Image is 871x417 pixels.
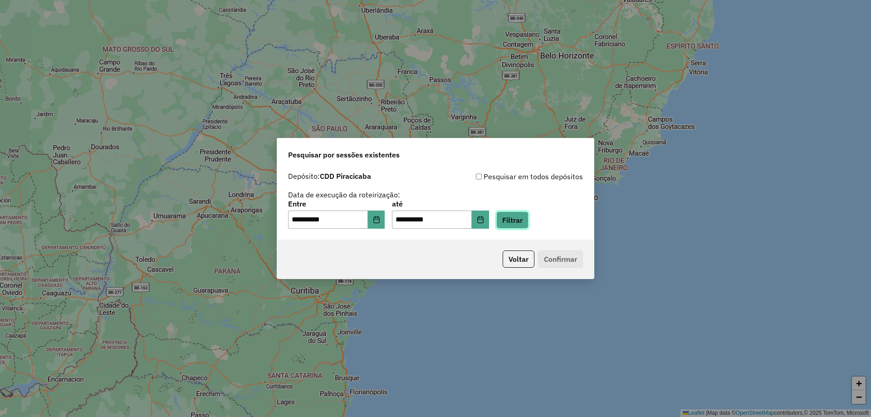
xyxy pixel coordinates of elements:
span: Pesquisar por sessões existentes [288,149,400,160]
strong: CDD Piracicaba [320,172,371,181]
label: até [392,198,489,209]
button: Voltar [503,250,534,268]
button: Filtrar [496,211,528,229]
button: Choose Date [472,211,489,229]
label: Data de execução da roteirização: [288,189,400,200]
div: Pesquisar em todos depósitos [435,171,583,182]
button: Choose Date [368,211,385,229]
label: Entre [288,198,385,209]
label: Depósito: [288,171,371,182]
